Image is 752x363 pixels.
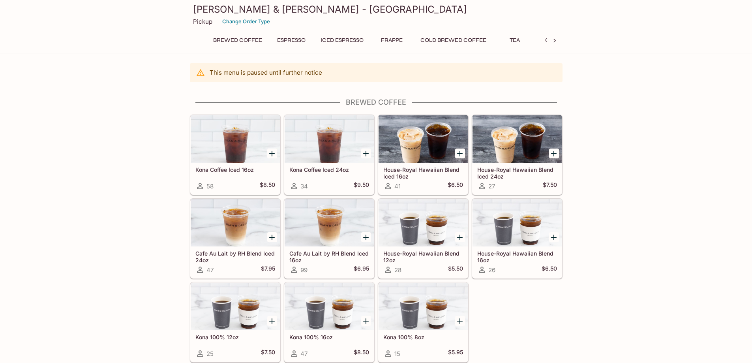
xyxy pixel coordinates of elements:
[300,182,308,190] span: 34
[383,334,463,340] h5: Kona 100% 8oz
[543,181,557,191] h5: $7.50
[193,18,212,25] p: Pickup
[267,316,277,326] button: Add Kona 100% 12oz
[539,35,574,46] button: Others
[210,69,322,76] p: This menu is paused until further notice
[195,166,275,173] h5: Kona Coffee Iced 16oz
[394,266,401,274] span: 28
[273,35,310,46] button: Espresso
[354,181,369,191] h5: $9.50
[195,334,275,340] h5: Kona 100% 12oz
[284,115,374,195] a: Kona Coffee Iced 24oz34$9.50
[497,35,533,46] button: Tea
[316,35,368,46] button: Iced Espresso
[267,232,277,242] button: Add Cafe Au Lait by RH Blend Iced 24oz
[284,282,374,362] a: Kona 100% 16oz47$8.50
[473,115,562,163] div: House-Royal Hawaiian Blend Iced 24oz
[378,115,468,195] a: House-Royal Hawaiian Blend Iced 16oz41$6.50
[361,149,371,158] button: Add Kona Coffee Iced 24oz
[191,283,280,330] div: Kona 100% 12oz
[455,316,465,326] button: Add Kona 100% 8oz
[383,166,463,179] h5: House-Royal Hawaiian Blend Iced 16oz
[289,334,369,340] h5: Kona 100% 16oz
[374,35,410,46] button: Frappe
[477,166,557,179] h5: House-Royal Hawaiian Blend Iced 24oz
[542,265,557,275] h5: $6.50
[394,350,400,357] span: 15
[394,182,401,190] span: 41
[549,232,559,242] button: Add House-Royal Hawaiian Blend 16oz
[379,199,468,246] div: House-Royal Hawaiian Blend 12oz
[472,115,562,195] a: House-Royal Hawaiian Blend Iced 24oz27$7.50
[448,181,463,191] h5: $6.50
[190,282,280,362] a: Kona 100% 12oz25$7.50
[448,349,463,358] h5: $5.95
[219,15,274,28] button: Change Order Type
[379,115,468,163] div: House-Royal Hawaiian Blend Iced 16oz
[378,282,468,362] a: Kona 100% 8oz15$5.95
[190,115,280,195] a: Kona Coffee Iced 16oz58$8.50
[354,265,369,275] h5: $6.95
[285,283,374,330] div: Kona 100% 16oz
[261,265,275,275] h5: $7.95
[416,35,491,46] button: Cold Brewed Coffee
[488,182,495,190] span: 27
[193,3,559,15] h3: [PERSON_NAME] & [PERSON_NAME] - [GEOGRAPHIC_DATA]
[206,266,214,274] span: 47
[383,250,463,263] h5: House-Royal Hawaiian Blend 12oz
[300,266,308,274] span: 99
[206,182,214,190] span: 58
[260,181,275,191] h5: $8.50
[284,199,374,278] a: Cafe Au Lait by RH Blend Iced 16oz99$6.95
[378,199,468,278] a: House-Royal Hawaiian Blend 12oz28$5.50
[361,316,371,326] button: Add Kona 100% 16oz
[379,283,468,330] div: Kona 100% 8oz
[448,265,463,275] h5: $5.50
[361,232,371,242] button: Add Cafe Au Lait by RH Blend Iced 16oz
[261,349,275,358] h5: $7.50
[195,250,275,263] h5: Cafe Au Lait by RH Blend Iced 24oz
[300,350,308,357] span: 47
[488,266,495,274] span: 26
[549,149,559,158] button: Add House-Royal Hawaiian Blend Iced 24oz
[289,250,369,263] h5: Cafe Au Lait by RH Blend Iced 16oz
[477,250,557,263] h5: House-Royal Hawaiian Blend 16oz
[354,349,369,358] h5: $8.50
[289,166,369,173] h5: Kona Coffee Iced 24oz
[191,199,280,246] div: Cafe Au Lait by RH Blend Iced 24oz
[285,115,374,163] div: Kona Coffee Iced 24oz
[191,115,280,163] div: Kona Coffee Iced 16oz
[473,199,562,246] div: House-Royal Hawaiian Blend 16oz
[267,149,277,158] button: Add Kona Coffee Iced 16oz
[190,98,563,107] h4: Brewed Coffee
[190,199,280,278] a: Cafe Au Lait by RH Blend Iced 24oz47$7.95
[455,149,465,158] button: Add House-Royal Hawaiian Blend Iced 16oz
[472,199,562,278] a: House-Royal Hawaiian Blend 16oz26$6.50
[285,199,374,246] div: Cafe Au Lait by RH Blend Iced 16oz
[209,35,266,46] button: Brewed Coffee
[455,232,465,242] button: Add House-Royal Hawaiian Blend 12oz
[206,350,214,357] span: 25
